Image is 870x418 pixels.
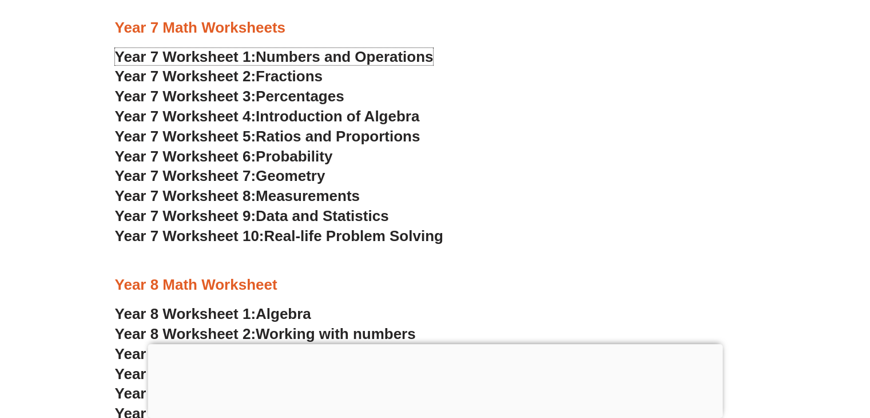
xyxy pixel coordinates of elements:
span: Year 7 Worksheet 6: [115,148,256,165]
a: Year 7 Worksheet 2:Fractions [115,68,323,85]
a: Year 8 Worksheet 2:Working with numbers [115,325,416,342]
span: Numbers and Operations [256,48,433,65]
span: Year 7 Worksheet 4: [115,108,256,125]
a: Year 7 Worksheet 10:Real-life Problem Solving [115,227,443,245]
a: Year 7 Worksheet 4:Introduction of Algebra [115,108,420,125]
span: Introduction of Algebra [256,108,419,125]
a: Year 8 Worksheet 4:Probability [115,365,333,382]
span: Year 7 Worksheet 10: [115,227,264,245]
a: Year 8 Worksheet 1:Algebra [115,305,311,322]
a: Year 7 Worksheet 8:Measurements [115,187,360,204]
span: Year 7 Worksheet 9: [115,207,256,224]
h3: Year 7 Math Worksheets [115,18,756,38]
span: Data and Statistics [256,207,389,224]
span: Year 8 Worksheet 2: [115,325,256,342]
span: Year 8 Worksheet 5: [115,385,256,402]
span: Measurements [256,187,360,204]
span: Year 8 Worksheet 4: [115,365,256,382]
span: Working with numbers [256,325,416,342]
span: Real-life Problem Solving [264,227,443,245]
iframe: Advertisement [148,344,722,415]
h3: Year 8 Math Worksheet [115,275,756,295]
span: Year 8 Worksheet 3: [115,345,256,362]
iframe: Chat Widget [680,289,870,418]
span: Algebra [256,305,311,322]
span: Year 7 Worksheet 3: [115,88,256,105]
a: Year 7 Worksheet 3:Percentages [115,88,344,105]
span: Geometry [256,167,325,184]
span: Year 7 Worksheet 1: [115,48,256,65]
a: Year 7 Worksheet 5:Ratios and Proportions [115,128,420,145]
a: Year 7 Worksheet 9:Data and Statistics [115,207,389,224]
span: Ratios and Proportions [256,128,420,145]
a: Year 7 Worksheet 6:Probability [115,148,333,165]
span: Year 7 Worksheet 2: [115,68,256,85]
span: Year 8 Worksheet 1: [115,305,256,322]
a: Year 8 Worksheet 5:Fractions and Percentages [115,385,446,402]
span: Year 7 Worksheet 7: [115,167,256,184]
span: Probability [256,148,332,165]
span: Percentages [256,88,344,105]
span: Year 7 Worksheet 5: [115,128,256,145]
span: Fractions [256,68,323,85]
span: Year 7 Worksheet 8: [115,187,256,204]
a: Year 7 Worksheet 1:Numbers and Operations [115,48,434,65]
a: Year 7 Worksheet 7:Geometry [115,167,325,184]
a: Year 8 Worksheet 3:[PERSON_NAME]'s theorem [115,345,455,362]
